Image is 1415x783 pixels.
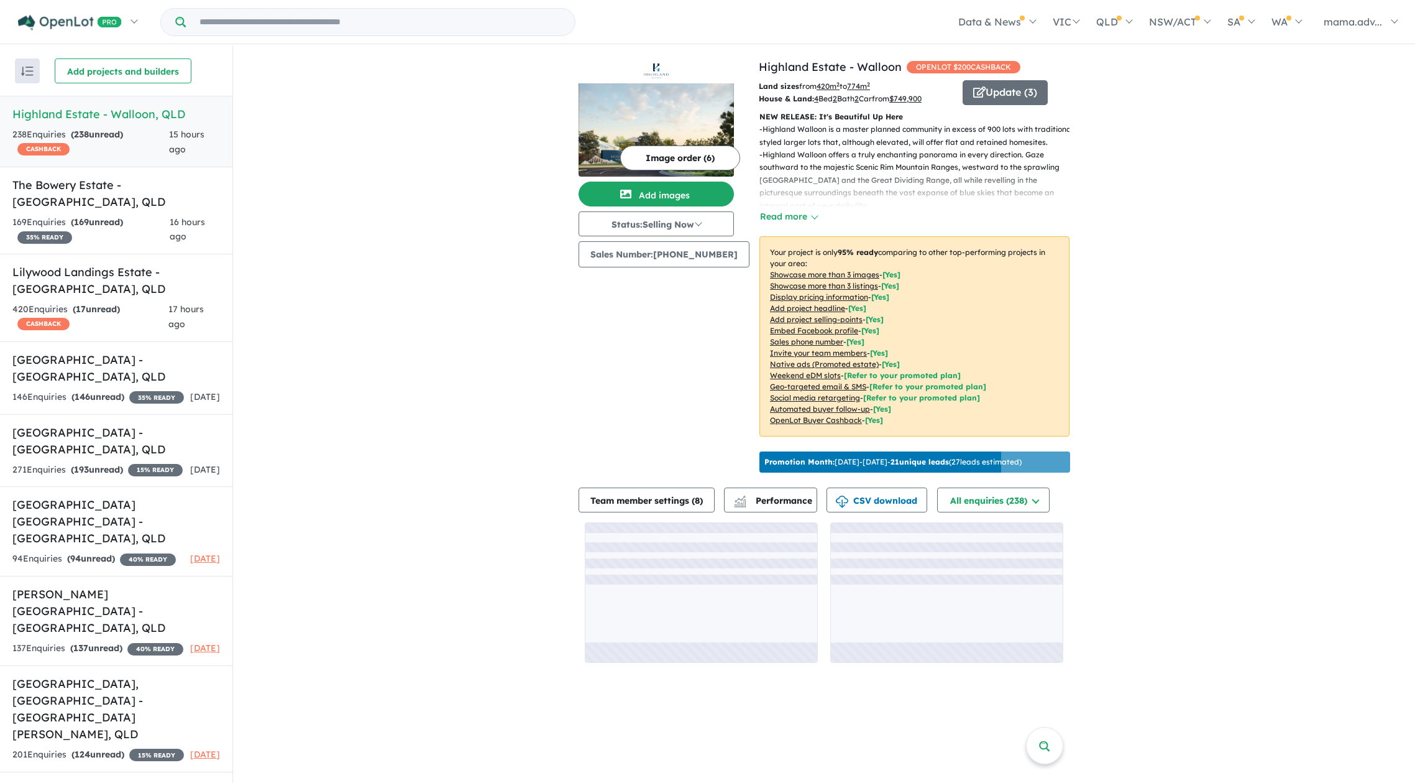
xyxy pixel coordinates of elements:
[12,552,176,567] div: 94 Enquir ies
[579,241,749,267] button: Sales Number:[PHONE_NUMBER]
[190,464,220,475] span: [DATE]
[869,382,986,391] span: [Refer to your promoted plan]
[170,216,205,243] span: 16 hours ago
[759,111,1069,123] p: NEW RELEASE: It's Beautiful Up Here
[71,391,124,402] strong: ( unread)
[759,236,1069,437] p: Your project is only comparing to other top-performing projects in your area: - - - - - - - - - -...
[759,60,902,74] a: Highland Estate - Walloon
[770,326,858,335] u: Embed Facebook profile
[865,415,883,425] span: [Yes]
[71,464,123,475] strong: ( unread)
[871,292,889,302] span: [ Yes ]
[71,749,124,760] strong: ( unread)
[579,182,734,206] button: Add images
[891,457,949,466] b: 21 unique leads
[17,231,72,244] span: 35 % READY
[12,390,184,405] div: 146 Enquir ies
[584,63,729,78] img: Highland Estate - Walloon Logo
[73,642,88,654] span: 137
[190,553,220,564] span: [DATE]
[12,496,220,547] h5: [GEOGRAPHIC_DATA] [GEOGRAPHIC_DATA] - [GEOGRAPHIC_DATA] , QLD
[120,554,176,566] span: 40 % READY
[937,488,1050,512] button: All enquiries (238)
[188,9,572,35] input: Try estate name, suburb, builder or developer
[867,81,870,88] sup: 2
[870,348,888,358] span: [ Yes ]
[836,496,848,508] img: download icon
[12,106,220,123] h5: Highland Estate - Walloon , QLD
[12,424,220,458] h5: [GEOGRAPHIC_DATA] - [GEOGRAPHIC_DATA] , QLD
[770,315,863,324] u: Add project selling-points
[12,264,220,297] h5: Lilywood Landings Estate - [GEOGRAPHIC_DATA] , QLD
[579,211,734,236] button: Status:Selling Now
[873,404,891,414] span: [Yes]
[734,499,746,507] img: bar-chart.svg
[129,391,184,404] span: 35 % READY
[75,391,90,402] span: 146
[854,94,859,103] u: 2
[770,382,866,391] u: Geo-targeted email & SMS
[759,123,1079,149] p: - Highland Walloon is a master planned community in excess of 900 lots with traditional-styled la...
[12,127,169,157] div: 238 Enquir ies
[846,337,864,346] span: [ Yes ]
[759,81,799,91] b: Land sizes
[770,404,870,414] u: Automated buyer follow-up
[17,143,70,155] span: CASHBACK
[620,146,740,170] button: Image order (6)
[74,464,89,475] span: 193
[770,303,845,313] u: Add project headline
[847,81,870,91] u: 774 m
[12,463,183,478] div: 271 Enquir ies
[12,351,220,385] h5: [GEOGRAPHIC_DATA] - [GEOGRAPHIC_DATA] , QLD
[764,457,835,466] b: Promotion Month:
[907,61,1020,73] span: OPENLOT $ 200 CASHBACK
[882,359,900,369] span: [Yes]
[863,393,980,402] span: [Refer to your promoted plan]
[770,359,879,369] u: Native ads (Promoted estate)
[579,488,715,512] button: Team member settings (8)
[736,495,812,506] span: Performance
[190,642,220,654] span: [DATE]
[770,292,868,302] u: Display pricing information
[67,553,115,564] strong: ( unread)
[168,303,204,330] span: 17 hours ago
[770,415,862,425] u: OpenLot Buyer Cashback
[55,58,191,83] button: Add projects and builders
[18,15,122,30] img: Openlot PRO Logo White
[12,675,220,743] h5: [GEOGRAPHIC_DATA], [GEOGRAPHIC_DATA] - [GEOGRAPHIC_DATA][PERSON_NAME] , QLD
[17,318,70,330] span: CASHBACK
[770,348,867,358] u: Invite your team members
[770,281,878,290] u: Showcase more than 3 listings
[169,129,204,155] span: 15 hours ago
[770,393,860,402] u: Social media retargeting
[1324,16,1382,28] span: mama.adv...
[844,371,961,380] span: [Refer to your promoted plan]
[21,67,34,76] img: sort.svg
[190,391,220,402] span: [DATE]
[12,586,220,636] h5: [PERSON_NAME][GEOGRAPHIC_DATA] - [GEOGRAPHIC_DATA] , QLD
[817,81,840,91] u: 420 m
[724,488,817,512] button: Performance
[759,210,818,224] button: Read more
[73,303,120,315] strong: ( unread)
[12,302,168,332] div: 420 Enquir ies
[190,749,220,760] span: [DATE]
[770,270,879,279] u: Showcase more than 3 images
[76,303,86,315] span: 17
[827,488,927,512] button: CSV download
[74,129,89,140] span: 238
[12,748,184,762] div: 201 Enquir ies
[695,495,700,506] span: 8
[838,248,878,257] b: 95 % ready
[74,216,89,228] span: 169
[70,642,122,654] strong: ( unread)
[75,749,90,760] span: 124
[71,129,123,140] strong: ( unread)
[764,456,1022,468] p: [DATE] - [DATE] - ( 27 leads estimated)
[70,553,81,564] span: 94
[127,643,183,656] span: 40 % READY
[735,496,746,503] img: line-chart.svg
[12,641,183,656] div: 137 Enquir ies
[759,93,953,105] p: Bed Bath Car from
[814,94,818,103] u: 4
